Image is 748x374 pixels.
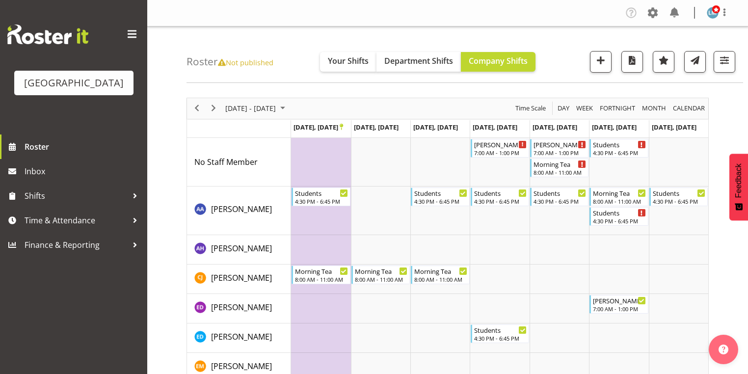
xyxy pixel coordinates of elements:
div: Cameron Jansen"s event - Morning Tea Begin From Wednesday, November 5, 2025 at 8:00:00 AM GMT+13:... [411,266,469,284]
div: No Staff Member"s event - Students Begin From Saturday, November 8, 2025 at 4:30:00 PM GMT+13:00 ... [589,139,648,158]
h4: Roster [187,56,273,67]
div: Students [653,188,705,198]
td: Emily De Munnik resource [187,323,291,353]
div: Emily De Munnik"s event - Students Begin From Thursday, November 6, 2025 at 4:30:00 PM GMT+13:00 ... [471,324,529,343]
span: [PERSON_NAME] [211,204,272,214]
div: Cameron Jansen"s event - Morning Tea Begin From Monday, November 3, 2025 at 8:00:00 AM GMT+13:00 ... [292,266,350,284]
div: No Staff Member"s event - Baker Begin From Friday, November 7, 2025 at 7:00:00 AM GMT+13:00 Ends ... [530,139,588,158]
span: [DATE], [DATE] [533,123,577,132]
button: Your Shifts [320,52,376,72]
span: Feedback [734,163,743,198]
td: Cameron Jansen resource [187,265,291,294]
div: 8:00 AM - 11:00 AM [593,197,645,205]
span: Day [557,102,570,114]
div: 8:00 AM - 11:00 AM [355,275,407,283]
div: 4:30 PM - 6:45 PM [593,217,645,225]
div: Amina Aboud"s event - Morning Tea Begin From Saturday, November 8, 2025 at 8:00:00 AM GMT+13:00 E... [589,187,648,206]
span: calendar [672,102,706,114]
div: 8:00 AM - 11:00 AM [534,168,586,176]
button: Fortnight [598,102,637,114]
button: Previous [190,102,204,114]
span: [DATE], [DATE] [652,123,696,132]
div: Amina Aboud"s event - Students Begin From Friday, November 7, 2025 at 4:30:00 PM GMT+13:00 Ends A... [530,187,588,206]
a: [PERSON_NAME] [211,272,272,284]
div: Amina Aboud"s event - Students Begin From Monday, November 3, 2025 at 4:30:00 PM GMT+13:00 Ends A... [292,187,350,206]
div: 4:30 PM - 6:45 PM [474,334,527,342]
div: Cameron Jansen"s event - Morning Tea Begin From Tuesday, November 4, 2025 at 8:00:00 AM GMT+13:00... [351,266,410,284]
div: No Staff Member"s event - Baker Begin From Thursday, November 6, 2025 at 7:00:00 AM GMT+13:00 End... [471,139,529,158]
div: 8:00 AM - 11:00 AM [295,275,347,283]
div: next period [205,98,222,119]
div: 4:30 PM - 6:45 PM [414,197,467,205]
span: [PERSON_NAME] [211,361,272,372]
div: Students [593,139,645,149]
span: Inbox [25,164,142,179]
div: Amina Aboud"s event - Students Begin From Thursday, November 6, 2025 at 4:30:00 PM GMT+13:00 Ends... [471,187,529,206]
div: 7:00 AM - 1:00 PM [474,149,527,157]
a: [PERSON_NAME] [211,360,272,372]
div: 4:30 PM - 6:45 PM [474,197,527,205]
td: Ellen Davidson resource [187,294,291,323]
button: Feedback - Show survey [729,154,748,220]
button: Timeline Day [556,102,571,114]
div: Morning Tea [295,266,347,276]
span: [PERSON_NAME] [211,272,272,283]
span: Your Shifts [328,55,369,66]
img: lesley-mckenzie127.jpg [707,7,719,19]
button: Add a new shift [590,51,612,73]
div: [PERSON_NAME] [474,139,527,149]
button: Department Shifts [376,52,461,72]
span: Company Shifts [469,55,528,66]
button: Month [671,102,707,114]
span: [DATE], [DATE] [473,123,517,132]
button: Time Scale [514,102,548,114]
div: Amina Aboud"s event - Students Begin From Wednesday, November 5, 2025 at 4:30:00 PM GMT+13:00 End... [411,187,469,206]
div: 4:30 PM - 6:45 PM [534,197,586,205]
span: [DATE], [DATE] [294,123,343,132]
div: Students [534,188,586,198]
div: 7:00 AM - 1:00 PM [593,305,645,313]
a: [PERSON_NAME] [211,242,272,254]
div: Morning Tea [593,188,645,198]
span: [DATE], [DATE] [592,123,637,132]
div: [GEOGRAPHIC_DATA] [24,76,124,90]
div: Morning Tea [414,266,467,276]
span: Department Shifts [384,55,453,66]
img: Rosterit website logo [7,25,88,44]
div: previous period [188,98,205,119]
div: [PERSON_NAME] [593,295,645,305]
button: Timeline Week [575,102,595,114]
a: [PERSON_NAME] [211,203,272,215]
button: Send a list of all shifts for the selected filtered period to all rostered employees. [684,51,706,73]
td: Annabel Harris resource [187,235,291,265]
a: [PERSON_NAME] [211,301,272,313]
div: Amina Aboud"s event - Students Begin From Saturday, November 8, 2025 at 4:30:00 PM GMT+13:00 Ends... [589,207,648,226]
td: No Staff Member resource [187,138,291,187]
button: Company Shifts [461,52,535,72]
div: 7:00 AM - 1:00 PM [534,149,586,157]
div: Students [474,325,527,335]
button: November 2025 [224,102,290,114]
a: No Staff Member [194,156,258,168]
button: Filter Shifts [714,51,735,73]
div: Students [474,188,527,198]
div: Morning Tea [355,266,407,276]
div: Students [593,208,645,217]
span: Time Scale [514,102,547,114]
button: Next [207,102,220,114]
div: No Staff Member"s event - Morning Tea Begin From Friday, November 7, 2025 at 8:00:00 AM GMT+13:00... [530,159,588,177]
span: [DATE], [DATE] [413,123,458,132]
div: [PERSON_NAME] [534,139,586,149]
button: Highlight an important date within the roster. [653,51,674,73]
a: [PERSON_NAME] [211,331,272,343]
span: Finance & Reporting [25,238,128,252]
div: Amina Aboud"s event - Students Begin From Sunday, November 9, 2025 at 4:30:00 PM GMT+13:00 Ends A... [649,187,708,206]
span: [PERSON_NAME] [211,331,272,342]
img: help-xxl-2.png [719,345,728,354]
div: Students [414,188,467,198]
div: Students [295,188,347,198]
div: 4:30 PM - 6:45 PM [653,197,705,205]
span: [DATE], [DATE] [354,123,399,132]
div: 4:30 PM - 6:45 PM [295,197,347,205]
div: November 03 - 09, 2025 [222,98,291,119]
